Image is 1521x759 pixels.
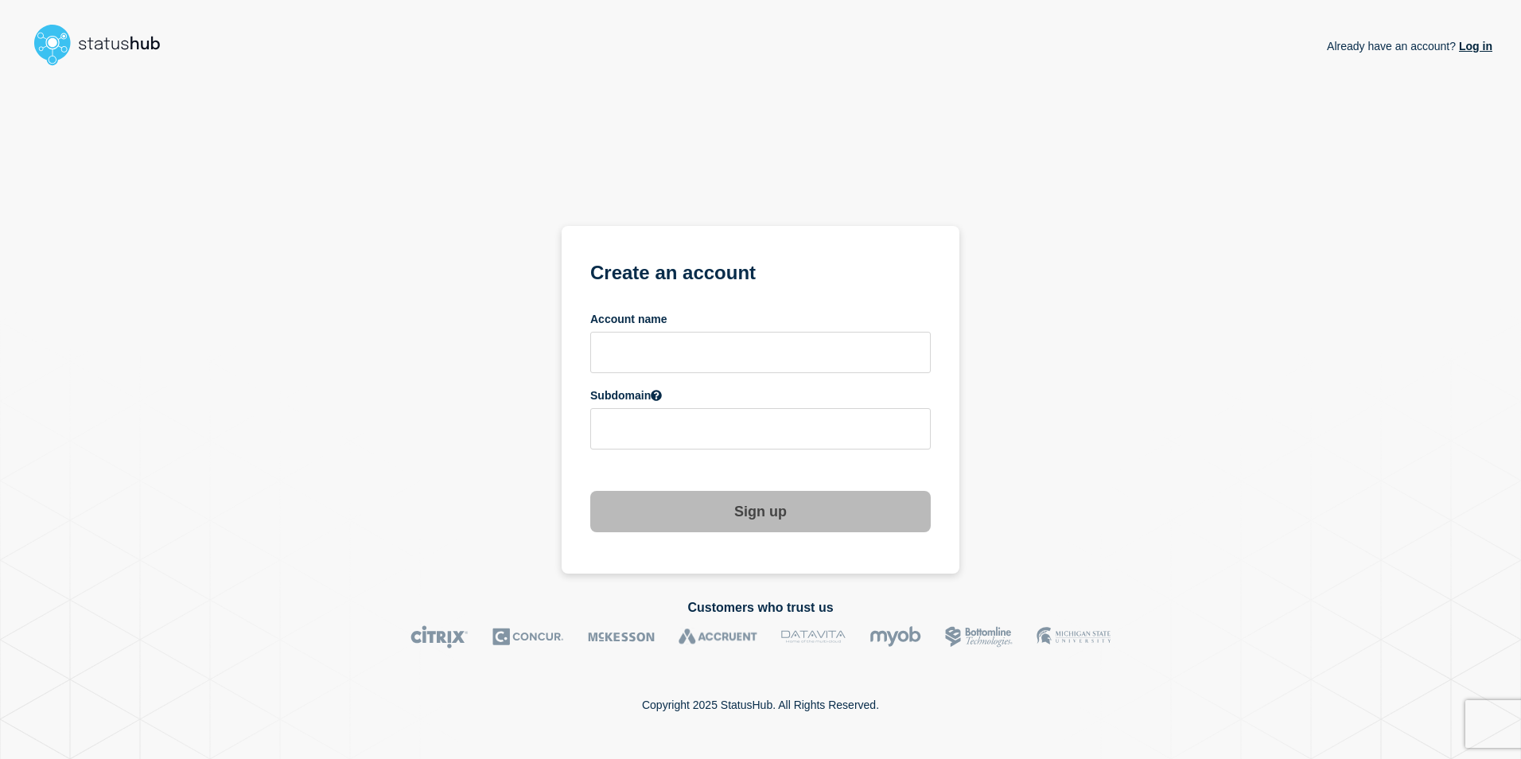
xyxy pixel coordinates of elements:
p: Copyright 2025 StatusHub. All Rights Reserved. [642,699,879,711]
span: Account name [590,313,667,325]
span: Subdomain [590,389,662,402]
img: Concur logo [492,625,564,648]
img: McKesson logo [588,625,655,648]
h2: Customers who trust us [29,601,1492,615]
button: Sign up [590,491,931,532]
img: Accruent logo [679,625,757,648]
img: MSU logo [1037,625,1111,648]
img: Bottomline logo [945,625,1013,648]
img: Citrix logo [410,625,469,648]
img: myob logo [869,625,921,648]
h1: Create an account [590,259,931,298]
a: Log in [1456,40,1492,53]
img: DataVita logo [781,625,846,648]
p: Already have an account? [1327,27,1492,65]
img: StatusHub logo [29,19,180,70]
